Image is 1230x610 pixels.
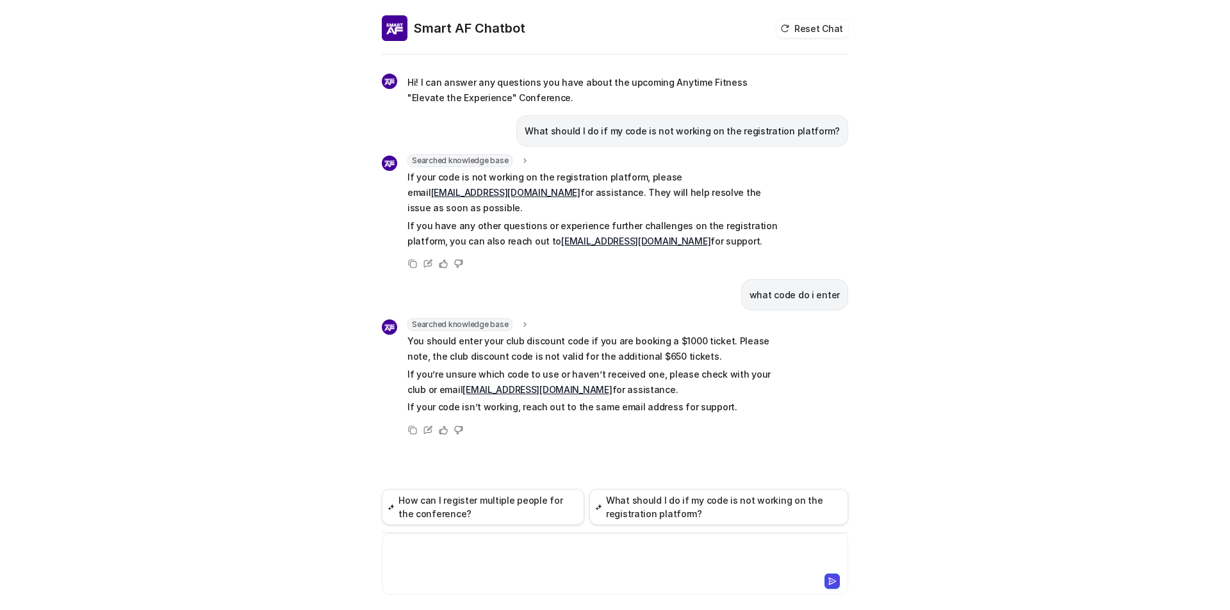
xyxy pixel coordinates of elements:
[407,318,512,331] span: Searched knowledge base
[414,19,525,37] h2: Smart AF Chatbot
[407,399,782,415] p: If your code isn’t working, reach out to the same email address for support.
[407,170,782,216] p: If your code is not working on the registration platform, please email for assistance. They will ...
[382,489,584,525] button: How can I register multiple people for the conference?
[463,384,612,395] a: [EMAIL_ADDRESS][DOMAIN_NAME]
[407,75,782,106] p: Hi! I can answer any questions you have about the upcoming Anytime Fitness "Elevate the Experienc...
[407,367,782,397] p: If you’re unsure which code to use or haven’t received one, please check with your club or email ...
[407,218,782,249] p: If you have any other questions or experience further challenges on the registration platform, yo...
[382,156,397,171] img: Widget
[561,236,710,246] a: [EMAIL_ADDRESS][DOMAIN_NAME]
[776,19,848,38] button: Reset Chat
[407,333,782,364] p: You should enter your club discount code if you are booking a $1000 ticket. Please note, the club...
[589,489,848,525] button: What should I do if my code is not working on the registration platform?
[407,154,512,167] span: Searched knowledge base
[382,319,397,335] img: Widget
[382,15,407,41] img: Widget
[750,287,840,303] p: what code do i enter
[525,124,840,139] p: What should I do if my code is not working on the registration platform?
[382,74,397,89] img: Widget
[431,187,580,198] a: [EMAIL_ADDRESS][DOMAIN_NAME]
